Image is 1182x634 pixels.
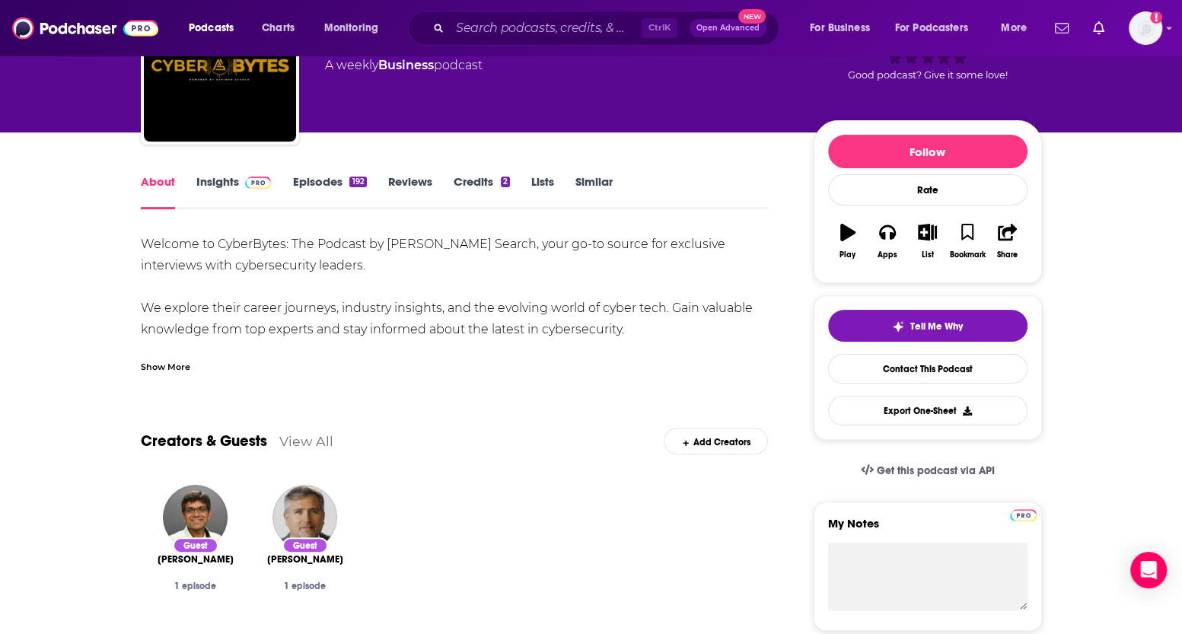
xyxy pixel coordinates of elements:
a: Contact This Podcast [828,354,1027,384]
a: InsightsPodchaser Pro [196,174,272,209]
span: For Business [810,18,870,39]
button: Share [987,214,1027,269]
div: Play [840,250,855,260]
a: About [141,174,175,209]
span: Tell Me Why [910,320,963,333]
button: Apps [868,214,907,269]
div: Apps [878,250,897,260]
img: Tom Kemp [272,485,337,550]
button: Play [828,214,868,269]
a: Show notifications dropdown [1049,15,1075,41]
button: tell me why sparkleTell Me Why [828,310,1027,342]
a: Tom Kemp [267,553,343,566]
button: open menu [990,16,1046,40]
div: Share [997,250,1018,260]
div: List [922,250,934,260]
label: My Notes [828,516,1027,543]
img: Podchaser Pro [245,177,272,189]
div: Add Creators [664,428,768,454]
a: Shashank Tiwari [158,553,234,566]
a: Charts [252,16,304,40]
a: Pro website [1010,507,1037,521]
div: 1 episode [263,581,348,591]
a: Similar [575,174,613,209]
button: Show profile menu [1129,11,1162,45]
button: Export One-Sheet [828,396,1027,425]
a: Credits2 [454,174,510,209]
a: Creators & Guests [141,432,267,451]
img: tell me why sparkle [892,320,904,333]
a: Show notifications dropdown [1087,15,1110,41]
a: Get this podcast via API [849,452,1007,489]
span: New [738,9,766,24]
img: Shashank Tiwari [163,485,228,550]
button: open menu [314,16,398,40]
div: 192 [349,177,366,187]
div: Rate [828,174,1027,205]
button: Follow [828,135,1027,168]
button: Bookmark [948,214,987,269]
button: List [907,214,947,269]
span: [PERSON_NAME] [267,553,343,566]
div: Bookmark [949,250,985,260]
button: open menu [799,16,889,40]
span: More [1001,18,1027,39]
span: For Podcasters [895,18,968,39]
input: Search podcasts, credits, & more... [450,16,642,40]
span: Charts [262,18,295,39]
a: Reviews [388,174,432,209]
a: Episodes192 [292,174,366,209]
span: Monitoring [324,18,378,39]
a: Lists [531,174,554,209]
div: Guest [173,537,218,553]
img: Podchaser Pro [1010,509,1037,521]
span: Good podcast? Give it some love! [848,69,1008,81]
span: Logged in as Shift_2 [1129,11,1162,45]
div: 1 episode [153,581,238,591]
span: Open Advanced [696,24,760,32]
button: open menu [885,16,990,40]
span: Get this podcast via API [876,464,994,477]
img: User Profile [1129,11,1162,45]
button: open menu [178,16,253,40]
span: Podcasts [189,18,234,39]
img: Podchaser - Follow, Share and Rate Podcasts [12,14,158,43]
div: Search podcasts, credits, & more... [422,11,794,46]
div: Welcome to CyberBytes: The Podcast by [PERSON_NAME] Search, your go-to source for exclusive inter... [141,234,769,468]
svg: Add a profile image [1150,11,1162,24]
a: View All [279,433,333,449]
div: Open Intercom Messenger [1130,552,1167,588]
span: [PERSON_NAME] [158,553,234,566]
span: Ctrl K [642,18,677,38]
div: A weekly podcast [325,56,483,75]
div: Guest [282,537,328,553]
button: Open AdvancedNew [690,19,766,37]
a: Business [378,58,434,72]
div: 2 [501,177,510,187]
